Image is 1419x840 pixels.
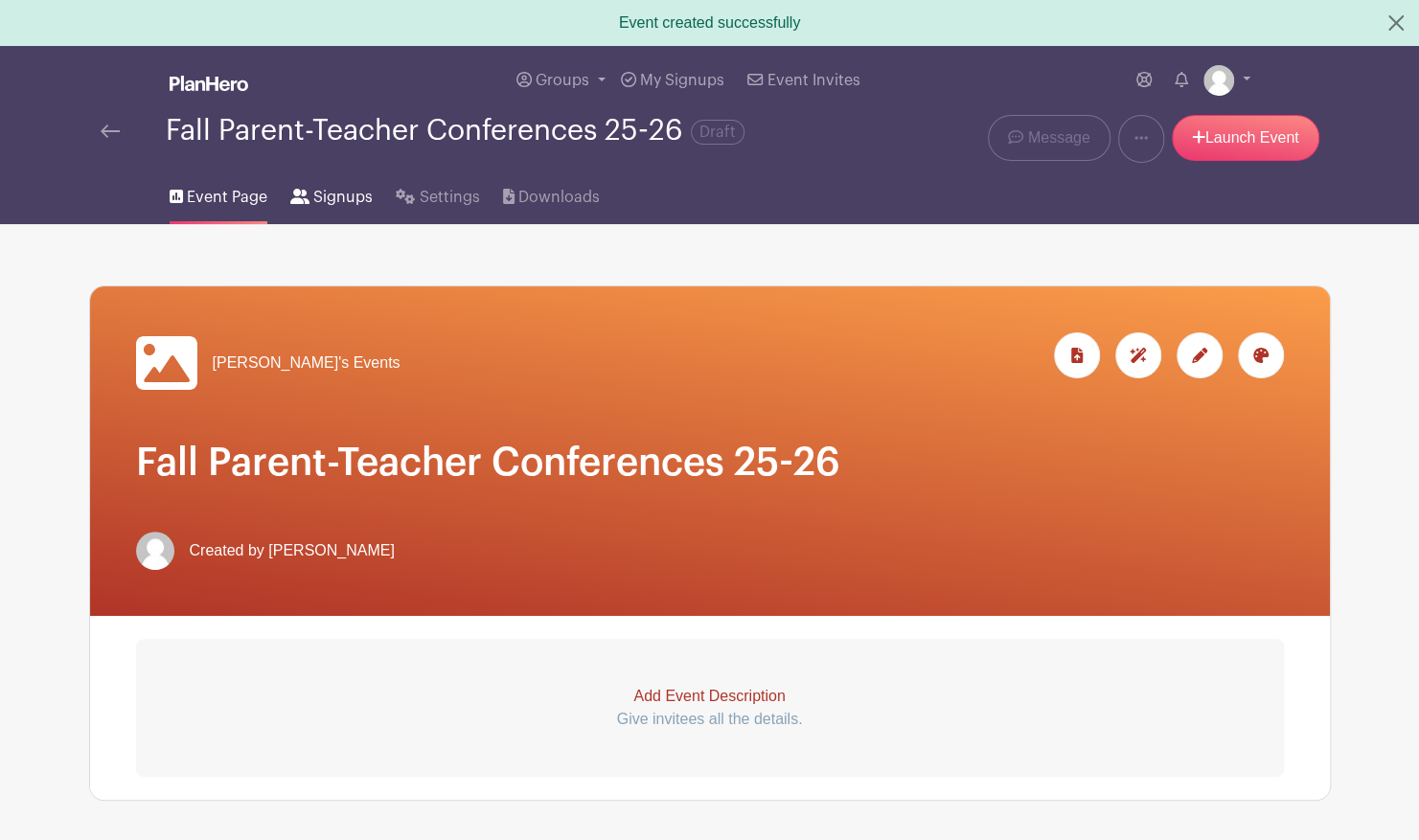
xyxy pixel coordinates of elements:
a: [PERSON_NAME]'s Events [136,332,401,394]
div: Fall Parent-Teacher Conferences 25-26 [166,115,744,147]
span: Signups [313,186,373,209]
span: Created by [PERSON_NAME] [190,539,395,562]
p: Give invitees all the details. [136,708,1284,731]
a: Settings [396,163,479,224]
img: back-arrow-29a5d9b10d5bd6ae65dc969a981735edf675c4d7a1fe02e03b50dbd4ba3cdb55.svg [101,125,120,138]
h1: Fall Parent-Teacher Conferences 25-26 [136,440,1284,486]
span: Message [1028,126,1090,149]
a: Add Event Description Give invitees all the details. [136,639,1284,777]
a: Message [988,115,1110,161]
span: Settings [420,186,480,209]
a: My Signups [613,46,732,115]
a: Groups [509,46,613,115]
a: Downloads [503,163,600,224]
img: default-ce2991bfa6775e67f084385cd625a349d9dcbb7a52a09fb2fda1e96e2d18dcdb.png [136,532,174,570]
a: Event Invites [740,46,867,115]
span: Downloads [518,186,600,209]
a: Event Page [170,163,267,224]
a: Launch Event [1172,115,1319,161]
span: Groups [536,73,589,88]
span: Draft [691,120,744,145]
img: default-ce2991bfa6775e67f084385cd625a349d9dcbb7a52a09fb2fda1e96e2d18dcdb.png [1203,65,1234,96]
span: Event Invites [767,73,860,88]
span: Event Page [187,186,267,209]
p: Add Event Description [136,685,1284,708]
img: logo_white-6c42ec7e38ccf1d336a20a19083b03d10ae64f83f12c07503d8b9e83406b4c7d.svg [170,76,248,91]
span: My Signups [640,73,724,88]
a: Signups [290,163,373,224]
span: [PERSON_NAME]'s Events [213,352,401,375]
